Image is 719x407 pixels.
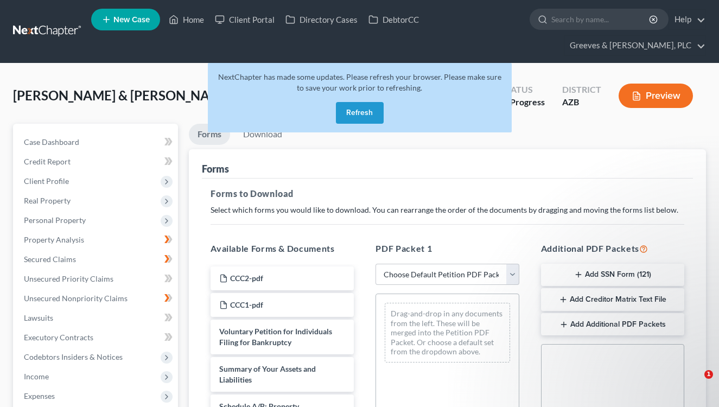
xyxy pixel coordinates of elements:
span: Voluntary Petition for Individuals Filing for Bankruptcy [219,327,332,347]
a: Unsecured Nonpriority Claims [15,289,178,308]
a: Unsecured Priority Claims [15,269,178,289]
span: Executory Contracts [24,333,93,342]
span: New Case [113,16,150,24]
a: Help [669,10,705,29]
iframe: Intercom live chat [682,370,708,396]
span: NextChapter has made some updates. Please refresh your browser. Please make sure to save your wor... [218,72,501,92]
span: Codebtors Insiders & Notices [24,352,123,361]
span: Unsecured Priority Claims [24,274,113,283]
span: CCC2-pdf [230,274,263,283]
span: Income [24,372,49,381]
a: Credit Report [15,152,178,171]
a: Lawsuits [15,308,178,328]
a: Property Analysis [15,230,178,250]
span: Secured Claims [24,255,76,264]
a: DebtorCC [363,10,424,29]
a: Forms [189,124,230,145]
div: Status [501,84,545,96]
button: Add Additional PDF Packets [541,313,684,336]
a: Executory Contracts [15,328,178,347]
div: District [562,84,601,96]
span: Personal Property [24,215,86,225]
span: Real Property [24,196,71,205]
div: In Progress [501,96,545,109]
span: Lawsuits [24,313,53,322]
span: 1 [704,370,713,379]
button: Preview [619,84,693,108]
div: Drag-and-drop in any documents from the left. These will be merged into the Petition PDF Packet. ... [385,303,510,363]
h5: Additional PDF Packets [541,242,684,255]
h5: PDF Packet 1 [376,242,519,255]
button: Refresh [336,102,384,124]
a: Client Portal [209,10,280,29]
p: Select which forms you would like to download. You can rearrange the order of the documents by dr... [211,205,684,215]
div: Forms [202,162,229,175]
a: Greeves & [PERSON_NAME], PLC [564,36,705,55]
h5: Forms to Download [211,187,684,200]
button: Add SSN Form (121) [541,264,684,287]
span: Property Analysis [24,235,84,244]
h5: Available Forms & Documents [211,242,354,255]
span: [PERSON_NAME] & [PERSON_NAME] [13,87,233,103]
a: Case Dashboard [15,132,178,152]
a: Secured Claims [15,250,178,269]
span: Credit Report [24,157,71,166]
span: Client Profile [24,176,69,186]
a: Directory Cases [280,10,363,29]
div: AZB [562,96,601,109]
a: Home [163,10,209,29]
span: CCC1-pdf [230,300,263,309]
span: Case Dashboard [24,137,79,147]
button: Add Creditor Matrix Text File [541,288,684,311]
span: Expenses [24,391,55,400]
input: Search by name... [551,9,651,29]
span: Unsecured Nonpriority Claims [24,294,128,303]
span: Summary of Your Assets and Liabilities [219,364,316,384]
